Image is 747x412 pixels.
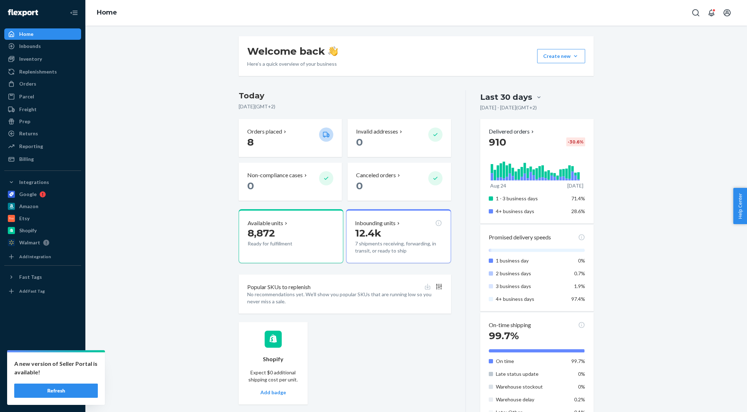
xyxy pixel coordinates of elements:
[19,179,49,186] div: Integrations
[19,68,57,75] div: Replenishments
[8,9,38,16] img: Flexport logo
[574,270,585,276] span: 0.7%
[489,321,531,329] p: On-time shipping
[4,201,81,212] a: Amazon
[247,171,303,179] p: Non-compliance cases
[4,40,81,52] a: Inbounds
[4,104,81,115] a: Freight
[14,359,98,376] p: A new version of Seller Portal is available!
[239,119,342,157] button: Orders placed 8
[19,106,37,113] div: Freight
[247,136,254,148] span: 8
[566,137,585,146] div: -30.6 %
[489,330,519,342] span: 99.7%
[496,370,566,378] p: Late status update
[480,92,532,103] div: Last 30 days
[19,239,40,246] div: Walmart
[4,356,81,367] a: Settings
[4,251,81,262] a: Add Integration
[4,225,81,236] a: Shopify
[356,180,363,192] span: 0
[489,136,506,148] span: 910
[19,215,30,222] div: Etsy
[4,368,81,379] a: Talk to Support
[356,128,398,136] p: Invalid addresses
[19,80,36,87] div: Orders
[574,283,585,289] span: 1.9%
[496,208,566,215] p: 4+ business days
[355,219,396,227] p: Inbounding units
[247,60,338,67] p: Here’s a quick overview of your business
[4,286,81,297] a: Add Fast Tag
[346,209,451,263] button: Inbounding units12.4k7 shipments receiving, forwarding, in transit, or ready to ship
[260,389,286,396] button: Add badge
[489,233,551,242] p: Promised delivery speeds
[19,31,33,38] div: Home
[247,180,254,192] span: 0
[248,219,283,227] p: Available units
[4,91,81,102] a: Parcel
[496,296,566,303] p: 4+ business days
[571,195,585,201] span: 71.4%
[4,141,81,152] a: Reporting
[4,380,81,391] a: Help Center
[480,104,537,111] p: [DATE] - [DATE] ( GMT+2 )
[496,383,566,390] p: Warehouse stockout
[496,195,566,202] p: 1 - 3 business days
[97,9,117,16] a: Home
[733,188,747,224] span: Help Center
[19,227,37,234] div: Shopify
[4,189,81,200] a: Google
[496,396,566,403] p: Warehouse delay
[14,384,98,398] button: Refresh
[704,6,719,20] button: Open notifications
[496,257,566,264] p: 1 business day
[567,182,583,189] p: [DATE]
[574,396,585,402] span: 0.2%
[355,240,442,254] p: 7 shipments receiving, forwarding, in transit, or ready to ship
[571,208,585,214] span: 28.6%
[239,90,451,102] h3: Today
[571,358,585,364] span: 99.7%
[689,6,703,20] button: Open Search Box
[247,369,299,383] p: Expect $0 additional shipping cost per unit.
[578,384,585,390] span: 0%
[19,203,38,210] div: Amazon
[4,153,81,165] a: Billing
[19,93,34,100] div: Parcel
[496,283,566,290] p: 3 business days
[537,49,585,63] button: Create new
[496,358,566,365] p: On time
[4,128,81,139] a: Returns
[4,177,81,188] button: Integrations
[4,78,81,90] a: Orders
[19,143,43,150] div: Reporting
[328,46,338,56] img: hand-wave emoji
[356,136,363,148] span: 0
[355,227,381,239] span: 12.4k
[571,296,585,302] span: 97.4%
[4,53,81,65] a: Inventory
[4,392,81,403] button: Give Feedback
[239,103,451,110] p: [DATE] ( GMT+2 )
[263,355,284,363] p: Shopify
[247,291,443,305] p: No recommendations yet. We’ll show you popular SKUs that are running low so you never miss a sale.
[19,130,38,137] div: Returns
[4,237,81,248] a: Walmart
[489,128,535,136] button: Delivered orders
[247,45,338,58] h1: Welcome back
[4,28,81,40] a: Home
[239,209,343,263] button: Available units8,872Ready for fulfillment
[356,171,396,179] p: Canceled orders
[247,283,311,291] p: Popular SKUs to replenish
[578,371,585,377] span: 0%
[348,119,451,157] button: Invalid addresses 0
[348,163,451,201] button: Canceled orders 0
[67,6,81,20] button: Close Navigation
[4,116,81,127] a: Prep
[248,227,275,239] span: 8,872
[239,163,342,201] button: Non-compliance cases 0
[19,55,42,63] div: Inventory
